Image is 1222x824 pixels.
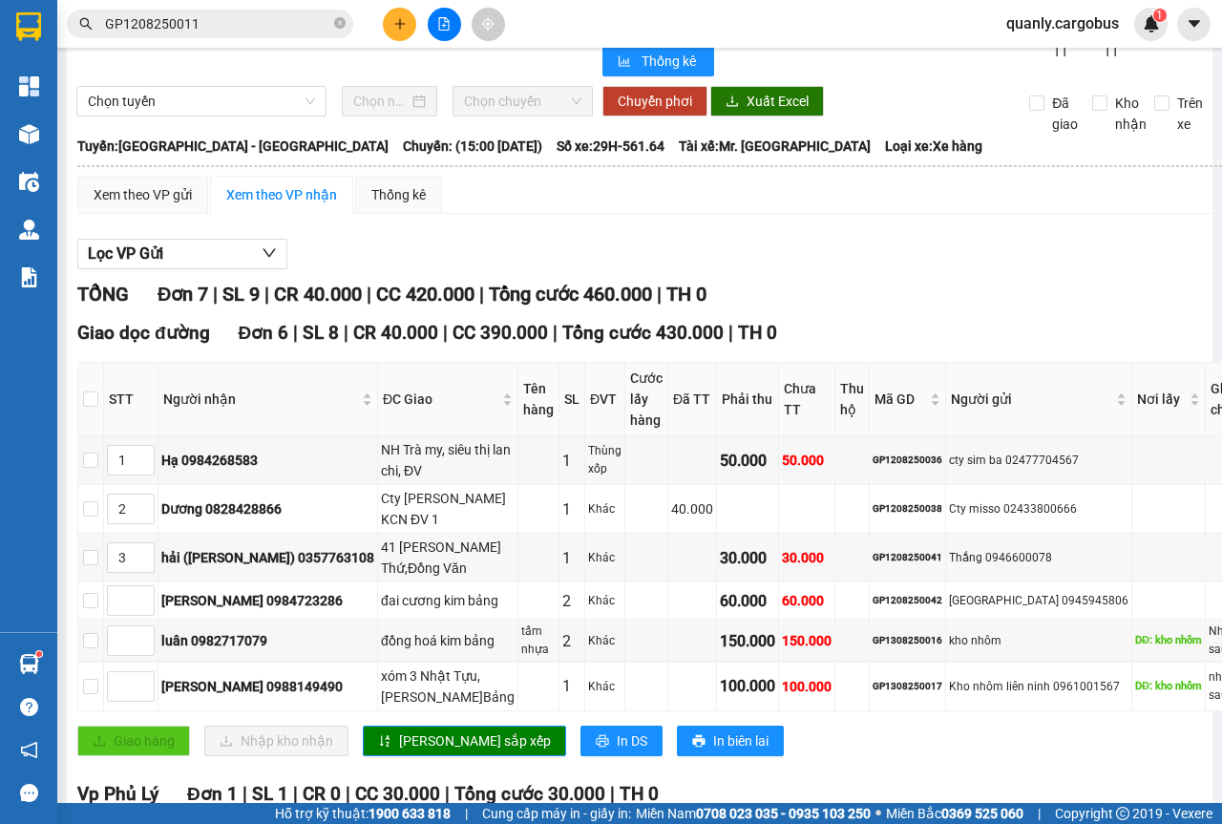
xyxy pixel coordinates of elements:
span: SL 8 [303,322,339,344]
span: aim [481,17,495,31]
span: Chọn tuyến [88,87,315,116]
span: Đã giao [1044,93,1085,135]
span: CR 40.000 [353,322,438,344]
strong: 0369 525 060 [941,806,1023,821]
td: GP1308250017 [870,663,946,711]
button: downloadXuất Excel [710,86,824,116]
span: message [20,784,38,802]
div: Xem theo VP nhận [226,184,337,205]
div: 50.000 [782,450,832,471]
span: Đơn 6 [239,322,289,344]
span: Thống kê [642,51,699,72]
span: | [553,322,558,344]
div: Xem theo VP gửi [94,184,192,205]
sup: 1 [36,651,42,657]
th: Phải thu [717,363,779,436]
div: Kho nhôm liên ninh 0961001567 [949,678,1128,696]
button: Lọc VP Gửi [77,239,287,269]
td: GP1308250016 [870,620,946,663]
td: GP1208250038 [870,485,946,534]
span: printer [692,734,706,750]
span: Chuyến: (15:00 [DATE]) [403,136,542,157]
strong: 0708 023 035 - 0935 103 250 [696,806,871,821]
span: Cung cấp máy in - giấy in: [482,803,631,824]
span: In DS [617,730,647,751]
span: Vp Phủ Lý [77,783,158,805]
div: 1 [562,546,581,570]
th: Thu hộ [835,363,870,436]
sup: 1 [1153,9,1167,22]
span: Chọn chuyến [464,87,580,116]
span: Người nhận [163,389,358,410]
div: DĐ: kho nhôm [1135,632,1202,648]
td: GP1208250036 [870,436,946,485]
div: GP1208250036 [873,453,942,468]
span: Tổng cước 430.000 [562,322,724,344]
div: [PERSON_NAME] 0988149490 [161,676,374,697]
div: Khác [588,592,622,610]
div: 41 [PERSON_NAME] Thứ,Đồng Văn [381,537,515,579]
div: đai cương kim bảng [381,590,515,611]
span: bar-chart [618,54,634,70]
div: 2 [562,629,581,653]
span: SL 9 [222,283,260,306]
div: 2 [562,589,581,613]
div: Hạ 0984268583 [161,450,374,471]
span: Đơn 1 [187,783,238,805]
span: file-add [437,17,451,31]
span: Giao dọc đường [77,322,210,344]
span: 1 [1156,9,1163,22]
span: ĐC Giao [383,389,498,410]
span: | [213,283,218,306]
span: ⚪️ [875,810,881,817]
div: Khác [588,500,622,518]
div: GP1208250041 [873,550,942,565]
span: sort-ascending [378,734,391,750]
span: Loại xe: Xe hàng [885,136,982,157]
span: | [346,783,350,805]
span: Nơi lấy [1137,389,1186,410]
button: downloadNhập kho nhận [204,726,348,756]
div: tấm nhựa [521,623,556,659]
div: 1 [562,449,581,473]
span: close-circle [334,17,346,29]
span: Số xe: 29H-561.64 [557,136,664,157]
th: Chưa TT [779,363,835,436]
img: icon-new-feature [1143,15,1160,32]
span: CC 420.000 [376,283,474,306]
span: | [479,283,484,306]
div: Thắng 0946600078 [949,549,1128,567]
span: CR 0 [303,783,341,805]
td: GP1208250041 [870,534,946,582]
span: | [367,283,371,306]
div: 30.000 [720,546,775,570]
th: STT [104,363,158,436]
span: close-circle [334,15,346,33]
span: In biên lai [713,730,769,751]
div: cty sim ba 02477704567 [949,452,1128,470]
input: Chọn ngày [353,91,409,112]
img: warehouse-icon [19,124,39,144]
img: logo-vxr [16,12,41,41]
div: luân 0982717079 [161,630,374,651]
img: warehouse-icon [19,654,39,674]
div: Cty [PERSON_NAME] KCN ĐV 1 [381,488,515,530]
span: | [293,322,298,344]
div: 150.000 [720,629,775,653]
span: caret-down [1186,15,1203,32]
button: plus [383,8,416,41]
span: | [465,803,468,824]
span: CC 30.000 [355,783,440,805]
button: printerIn DS [580,726,663,756]
input: Tìm tên, số ĐT hoặc mã đơn [105,13,330,34]
span: download [726,95,739,110]
span: | [445,783,450,805]
span: plus [393,17,407,31]
span: | [1038,803,1041,824]
div: GP1308250016 [873,633,942,648]
div: kho nhôm [949,632,1128,650]
div: DĐ: kho nhôm [1135,678,1202,694]
span: | [657,283,662,306]
span: TH 0 [620,783,659,805]
span: Hỗ trợ kỹ thuật: [275,803,451,824]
